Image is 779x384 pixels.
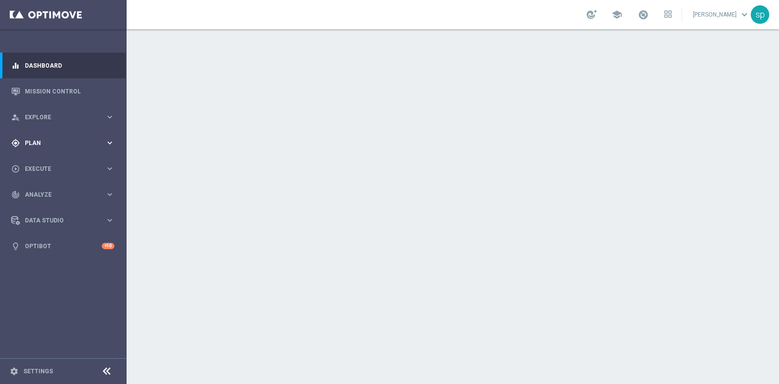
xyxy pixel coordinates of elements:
i: track_changes [11,190,20,199]
a: Settings [23,368,53,374]
div: Mission Control [11,78,114,104]
span: Plan [25,140,105,146]
button: Data Studio keyboard_arrow_right [11,217,115,224]
button: lightbulb Optibot +10 [11,242,115,250]
span: Data Studio [25,218,105,223]
div: sp [751,5,769,24]
div: Analyze [11,190,105,199]
button: gps_fixed Plan keyboard_arrow_right [11,139,115,147]
i: keyboard_arrow_right [105,164,114,173]
div: Explore [11,113,105,122]
i: play_circle_outline [11,165,20,173]
button: track_changes Analyze keyboard_arrow_right [11,191,115,199]
i: settings [10,367,19,376]
span: Analyze [25,192,105,198]
span: Explore [25,114,105,120]
i: lightbulb [11,242,20,251]
span: school [612,9,622,20]
i: keyboard_arrow_right [105,216,114,225]
button: play_circle_outline Execute keyboard_arrow_right [11,165,115,173]
button: person_search Explore keyboard_arrow_right [11,113,115,121]
i: keyboard_arrow_right [105,138,114,147]
i: equalizer [11,61,20,70]
button: equalizer Dashboard [11,62,115,70]
a: [PERSON_NAME]keyboard_arrow_down [692,7,751,22]
i: keyboard_arrow_right [105,112,114,122]
button: Mission Control [11,88,115,95]
div: Optibot [11,233,114,259]
i: gps_fixed [11,139,20,147]
i: keyboard_arrow_right [105,190,114,199]
a: Dashboard [25,53,114,78]
div: Execute [11,165,105,173]
div: +10 [102,243,114,249]
span: keyboard_arrow_down [739,9,750,20]
span: Execute [25,166,105,172]
a: Mission Control [25,78,114,104]
div: Dashboard [11,53,114,78]
div: Plan [11,139,105,147]
i: person_search [11,113,20,122]
div: Data Studio [11,216,105,225]
a: Optibot [25,233,102,259]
